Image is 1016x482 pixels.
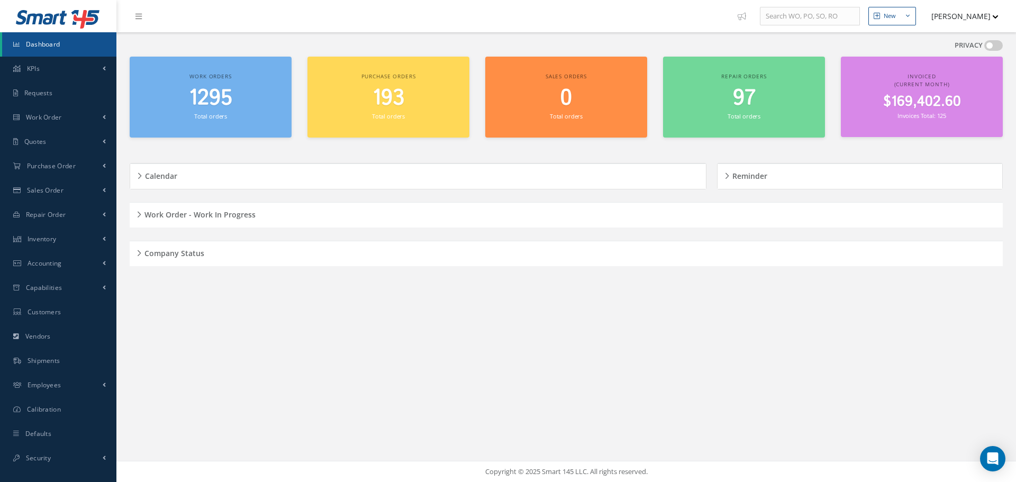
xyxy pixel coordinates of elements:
span: Work Order [26,113,62,122]
a: Purchase orders 193 Total orders [307,57,469,138]
a: Work orders 1295 Total orders [130,57,292,138]
h5: Work Order - Work In Progress [141,207,256,220]
span: $169,402.60 [883,92,961,112]
label: PRIVACY [955,40,983,51]
a: Invoiced (Current Month) $169,402.60 Invoices Total: 125 [841,57,1003,137]
button: New [868,7,916,25]
a: Dashboard [2,32,116,57]
span: Security [26,453,51,462]
h5: Calendar [142,168,177,181]
span: KPIs [27,64,40,73]
span: 1295 [189,83,232,113]
span: 97 [733,83,756,113]
div: Copyright © 2025 Smart 145 LLC. All rights reserved. [127,467,1005,477]
h5: Company Status [141,245,204,258]
span: Sales orders [546,72,587,80]
span: Dashboard [26,40,60,49]
span: Shipments [28,356,60,365]
span: (Current Month) [894,80,950,88]
span: Accounting [28,259,62,268]
span: Customers [28,307,61,316]
small: Invoices Total: 125 [897,112,946,120]
span: Quotes [24,137,47,146]
span: Calibration [27,405,61,414]
span: Invoiced [908,72,936,80]
span: Purchase Order [27,161,76,170]
small: Total orders [728,112,760,120]
div: Open Intercom Messenger [980,446,1005,471]
small: Total orders [194,112,227,120]
span: 0 [560,83,572,113]
span: Repair Order [26,210,66,219]
span: Sales Order [27,186,63,195]
input: Search WO, PO, SO, RO [760,7,860,26]
a: Repair orders 97 Total orders [663,57,825,138]
button: [PERSON_NAME] [921,6,999,26]
span: Requests [24,88,52,97]
small: Total orders [550,112,583,120]
span: Defaults [25,429,51,438]
small: Total orders [372,112,405,120]
span: Employees [28,380,61,389]
span: Repair orders [721,72,766,80]
span: 193 [373,83,404,113]
span: Work orders [189,72,231,80]
span: Vendors [25,332,51,341]
a: Sales orders 0 Total orders [485,57,647,138]
div: New [884,12,896,21]
span: Inventory [28,234,57,243]
span: Purchase orders [361,72,416,80]
h5: Reminder [729,168,767,181]
span: Capabilities [26,283,62,292]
